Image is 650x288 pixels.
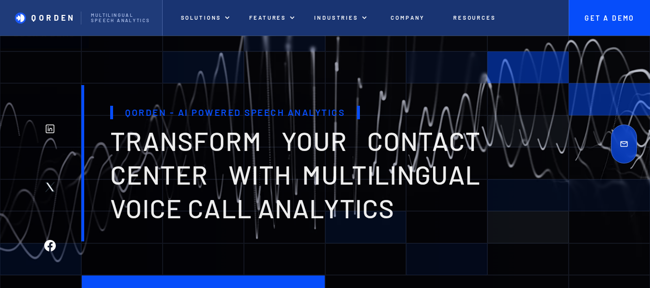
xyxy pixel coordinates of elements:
p: features [249,14,286,21]
p: Get A Demo [581,14,638,22]
span: transform your contact center with multilingual voice Call analytics [110,125,481,224]
img: Linkedin [44,123,56,135]
p: Company [391,14,425,21]
p: Solutions [181,14,222,21]
img: Twitter [44,181,56,193]
p: Qorden [31,13,76,22]
p: INDUSTRIES [314,14,358,21]
p: Multilingual Speech analytics [91,13,153,24]
p: Resources [453,14,496,21]
h1: Qorden - AI Powered Speech Analytics [110,106,360,119]
img: Facebook [44,240,56,251]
